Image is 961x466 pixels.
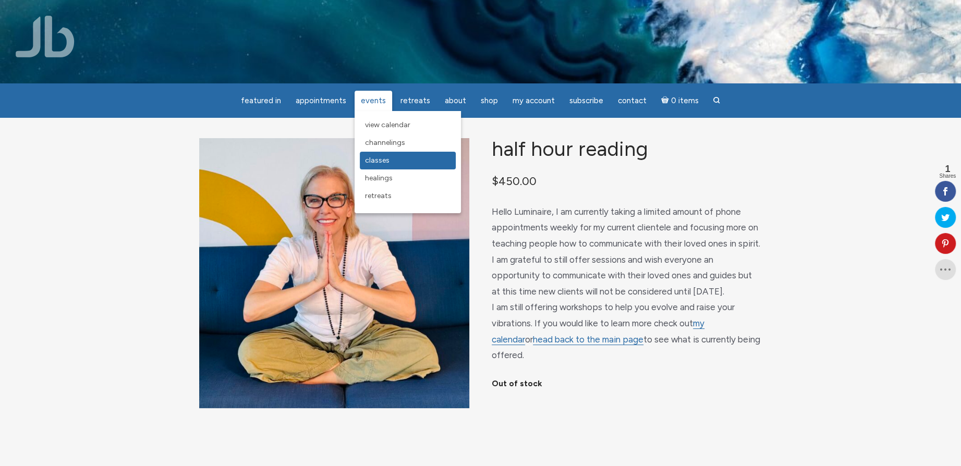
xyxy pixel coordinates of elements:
span: Shop [481,96,498,105]
span: About [445,96,466,105]
p: Out of stock [492,376,762,392]
span: Appointments [296,96,346,105]
span: Channelings [365,138,405,147]
span: featured in [241,96,281,105]
a: Subscribe [563,91,610,111]
a: View Calendar [360,116,456,134]
a: About [439,91,472,111]
span: Retreats [365,191,392,200]
h1: Half Hour Reading [492,138,762,161]
a: Healings [360,169,456,187]
a: Appointments [289,91,352,111]
span: Contact [618,96,647,105]
span: Shares [939,174,956,179]
a: Cart0 items [655,90,705,111]
span: Retreats [400,96,430,105]
a: Retreats [360,187,456,205]
span: Events [361,96,386,105]
a: Contact [612,91,653,111]
i: Cart [661,96,671,105]
span: 0 items [671,97,698,105]
span: Healings [365,174,393,182]
a: My Account [506,91,561,111]
a: Events [355,91,392,111]
a: my calendar [492,318,704,345]
span: $ [492,174,498,188]
span: My Account [513,96,555,105]
img: Half Hour Reading [199,138,469,408]
a: Classes [360,152,456,169]
bdi: 450.00 [492,174,537,188]
span: View Calendar [365,120,410,129]
span: Classes [365,156,390,165]
a: Shop [475,91,504,111]
span: 1 [939,164,956,174]
span: Subscribe [569,96,603,105]
img: Jamie Butler. The Everyday Medium [16,16,75,57]
a: Channelings [360,134,456,152]
a: head back to the main page [533,334,643,345]
a: Retreats [394,91,436,111]
a: featured in [235,91,287,111]
span: Hello Luminaire, I am currently taking a limited amount of phone appointments weekly for my curre... [492,206,760,360]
